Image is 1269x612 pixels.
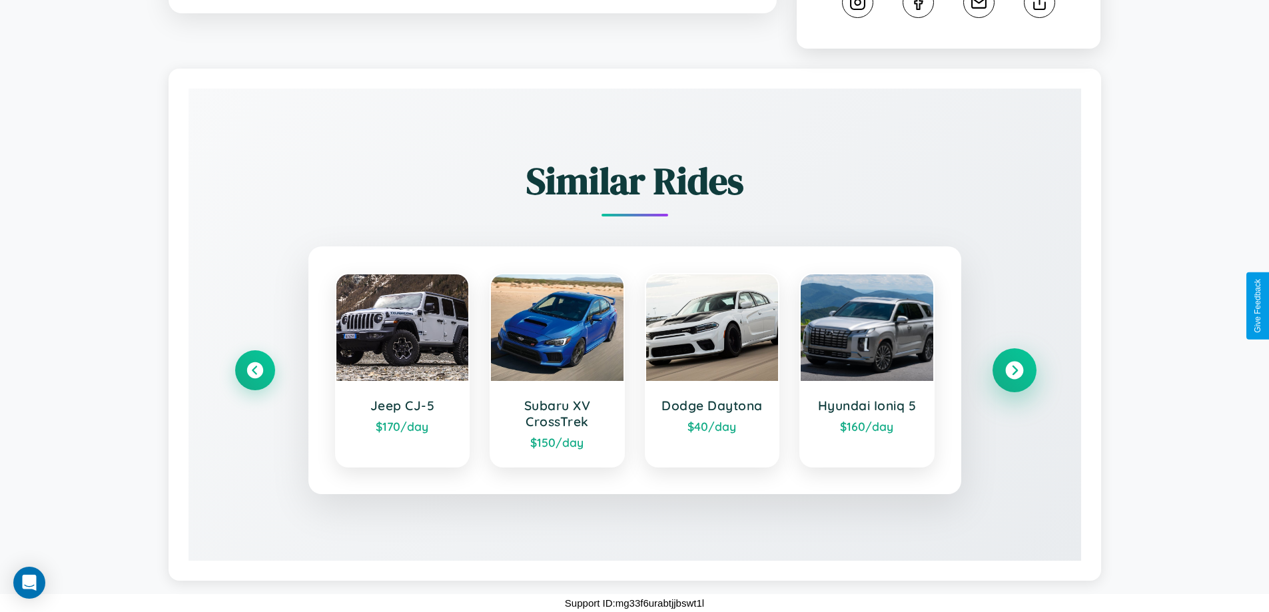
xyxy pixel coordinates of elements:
[645,273,780,467] a: Dodge Daytona$40/day
[504,435,610,450] div: $ 150 /day
[13,567,45,599] div: Open Intercom Messenger
[814,419,920,434] div: $ 160 /day
[335,273,470,467] a: Jeep CJ-5$170/day
[659,419,765,434] div: $ 40 /day
[350,398,456,414] h3: Jeep CJ-5
[504,398,610,430] h3: Subaru XV CrossTrek
[350,419,456,434] div: $ 170 /day
[565,594,704,612] p: Support ID: mg33f6urabtjjbswt1l
[659,398,765,414] h3: Dodge Daytona
[1253,279,1262,333] div: Give Feedback
[814,398,920,414] h3: Hyundai Ioniq 5
[490,273,625,467] a: Subaru XV CrossTrek$150/day
[235,155,1035,206] h2: Similar Rides
[799,273,935,467] a: Hyundai Ioniq 5$160/day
